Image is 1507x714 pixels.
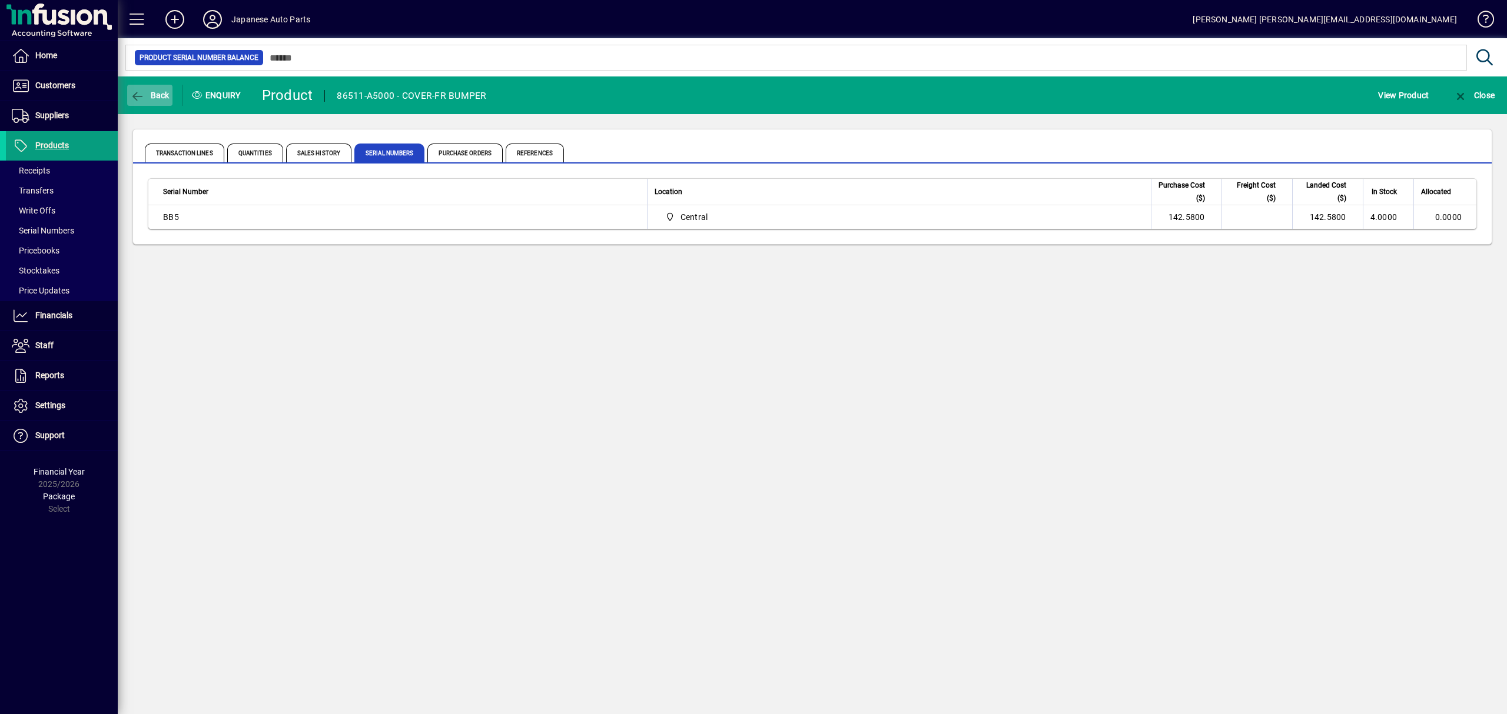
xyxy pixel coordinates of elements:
[1363,205,1414,229] td: 4.0000
[1292,205,1363,229] td: 142.5800
[655,185,1143,198] div: Location
[35,51,57,60] span: Home
[12,166,50,175] span: Receipts
[12,266,59,275] span: Stocktakes
[12,286,69,295] span: Price Updates
[1421,185,1451,198] span: Allocated
[1453,91,1495,100] span: Close
[1370,185,1408,198] div: In Stock
[6,181,118,201] a: Transfers
[337,86,486,105] div: 86511-A5000 - COVER-FR BUMPER
[35,341,54,350] span: Staff
[148,205,647,229] td: BB5
[6,201,118,221] a: Write Offs
[506,144,564,162] span: References
[140,52,258,64] span: Product Serial Number Balance
[262,86,313,105] div: Product
[156,9,194,30] button: Add
[1421,185,1462,198] div: Allocated
[1375,85,1432,106] button: View Product
[1151,205,1221,229] td: 142.5800
[1372,185,1397,198] span: In Stock
[12,186,54,195] span: Transfers
[6,281,118,301] a: Price Updates
[12,226,74,235] span: Serial Numbers
[1441,85,1507,106] app-page-header-button: Close enquiry
[35,111,69,120] span: Suppliers
[354,144,424,162] span: Serial Numbers
[1469,2,1492,41] a: Knowledge Base
[1450,85,1498,106] button: Close
[6,221,118,241] a: Serial Numbers
[1300,179,1346,205] span: Landed Cost ($)
[43,492,75,501] span: Package
[163,185,640,198] div: Serial Number
[6,71,118,101] a: Customers
[35,371,64,380] span: Reports
[6,241,118,261] a: Pricebooks
[286,144,351,162] span: Sales History
[1413,205,1476,229] td: 0.0000
[6,161,118,181] a: Receipts
[35,141,69,150] span: Products
[427,144,503,162] span: Purchase Orders
[6,301,118,331] a: Financials
[35,431,65,440] span: Support
[227,144,283,162] span: Quantities
[6,421,118,451] a: Support
[1229,179,1276,205] span: Freight Cost ($)
[1378,86,1429,105] span: View Product
[12,246,59,255] span: Pricebooks
[1229,179,1286,205] div: Freight Cost ($)
[35,81,75,90] span: Customers
[681,211,708,223] span: Central
[231,10,310,29] div: Japanese Auto Parts
[6,101,118,131] a: Suppliers
[6,261,118,281] a: Stocktakes
[6,331,118,361] a: Staff
[660,210,1137,224] span: Central
[194,9,231,30] button: Profile
[118,85,182,106] app-page-header-button: Back
[6,41,118,71] a: Home
[145,144,224,162] span: Transaction Lines
[182,86,253,105] div: Enquiry
[655,185,682,198] span: Location
[35,401,65,410] span: Settings
[130,91,170,100] span: Back
[12,206,55,215] span: Write Offs
[127,85,172,106] button: Back
[1159,179,1216,205] div: Purchase Cost ($)
[1193,10,1457,29] div: [PERSON_NAME] [PERSON_NAME][EMAIL_ADDRESS][DOMAIN_NAME]
[35,311,72,320] span: Financials
[1159,179,1205,205] span: Purchase Cost ($)
[34,467,85,476] span: Financial Year
[6,391,118,421] a: Settings
[1300,179,1357,205] div: Landed Cost ($)
[163,185,208,198] span: Serial Number
[6,361,118,391] a: Reports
